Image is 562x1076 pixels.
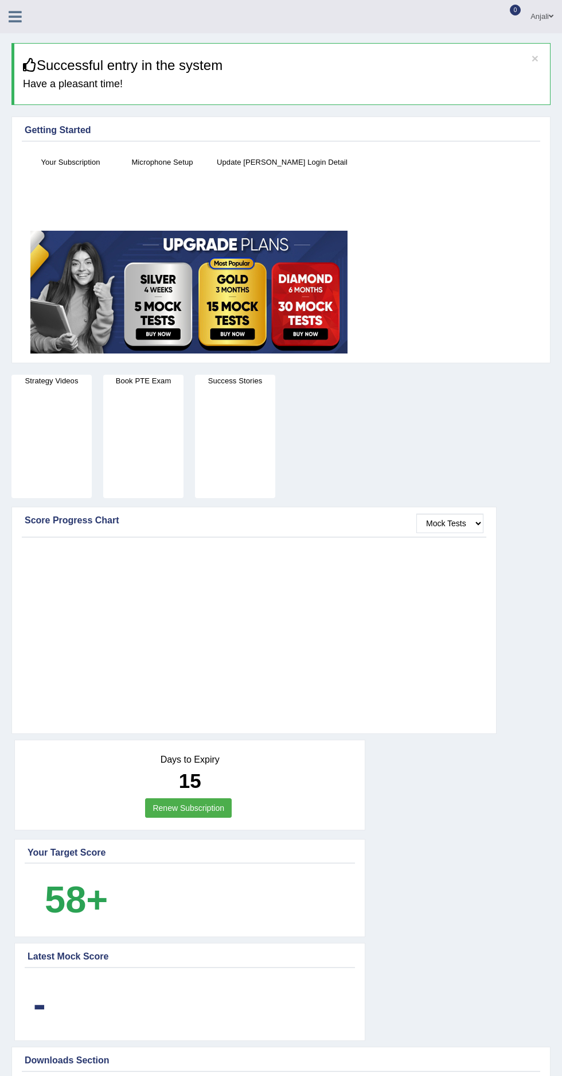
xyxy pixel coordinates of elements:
[28,950,352,964] div: Latest Mock Score
[510,5,521,15] span: 0
[25,514,483,527] div: Score Progress Chart
[145,798,232,818] a: Renew Subscription
[122,156,202,168] h4: Microphone Setup
[179,770,201,792] b: 15
[23,58,541,73] h3: Successful entry in the system
[103,375,184,387] h4: Book PTE Exam
[25,1054,537,1067] div: Downloads Section
[214,156,350,168] h4: Update [PERSON_NAME] Login Detail
[28,755,352,765] h4: Days to Expiry
[30,156,111,168] h4: Your Subscription
[25,123,537,137] div: Getting Started
[30,231,348,354] img: small5.jpg
[45,879,108,920] b: 58+
[195,375,275,387] h4: Success Stories
[532,52,538,64] button: ×
[28,846,352,860] div: Your Target Score
[23,79,541,90] h4: Have a pleasant time!
[11,375,92,387] h4: Strategy Videos
[33,983,46,1025] b: -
